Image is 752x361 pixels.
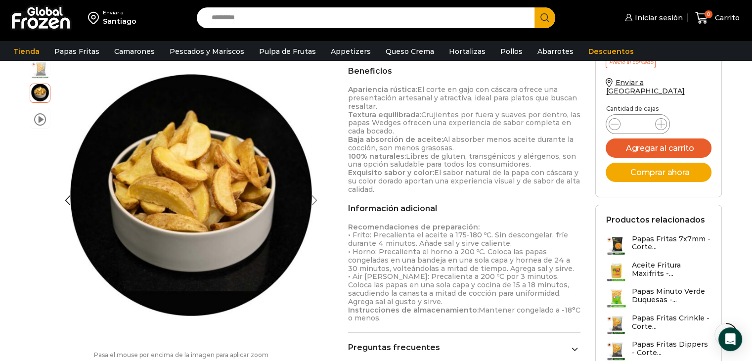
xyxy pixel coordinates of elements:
[348,168,434,177] strong: Exquisito sabor y color:
[348,204,581,213] h2: Información adicional
[348,135,443,144] strong: Baja absorción de aceite:
[718,327,742,351] div: Open Intercom Messenger
[8,42,44,61] a: Tienda
[631,261,711,278] h3: Aceite Fritura Maxifrits -...
[348,223,480,231] strong: Recomendaciones de preparación:
[348,152,406,161] strong: 100% naturales:
[606,235,711,256] a: Papas Fritas 7x7mm - Corte...
[606,287,711,309] a: Papas Minuto Verde Duquesas -...
[532,42,578,61] a: Abarrotes
[254,42,321,61] a: Pulpa de Frutas
[103,16,136,26] div: Santiago
[326,42,376,61] a: Appetizers
[495,42,528,61] a: Pollos
[606,314,711,335] a: Papas Fritas Crinkle - Corte...
[606,261,711,282] a: Aceite Fritura Maxifrits -...
[583,42,639,61] a: Descuentos
[705,10,712,18] span: 0
[49,42,104,61] a: Papas Fritas
[631,340,711,357] h3: Papas Fritas Dippers - Corte...
[381,42,439,61] a: Queso Crema
[109,42,160,61] a: Camarones
[606,78,685,95] a: Enviar a [GEOGRAPHIC_DATA]
[30,83,50,102] span: gajos
[348,306,479,315] strong: Instrucciones de almacenamiento:
[606,138,711,158] button: Agregar al carrito
[606,56,656,68] p: Precio al contado
[628,117,647,131] input: Product quantity
[606,163,711,182] button: Comprar ahora
[88,9,103,26] img: address-field-icon.svg
[444,42,490,61] a: Hortalizas
[631,314,711,331] h3: Papas Fritas Crinkle - Corte...
[348,110,421,119] strong: Textura equilibrada:
[712,13,740,23] span: Carrito
[631,235,711,252] h3: Papas Fritas 7x7mm - Corte...
[622,8,683,28] a: Iniciar sesión
[30,352,333,359] p: Pasa el mouse por encima de la imagen para aplicar zoom
[606,105,711,112] p: Cantidad de cajas
[30,60,50,80] span: papas-wedges
[348,66,581,76] h2: Beneficios
[165,42,249,61] a: Pescados y Mariscos
[693,6,742,30] a: 0 Carrito
[632,13,683,23] span: Iniciar sesión
[103,9,136,16] div: Enviar a
[606,215,705,225] h2: Productos relacionados
[348,343,581,352] a: Preguntas frecuentes
[631,287,711,304] h3: Papas Minuto Verde Duquesas -...
[348,85,417,94] strong: Apariencia rústica:
[348,86,581,193] p: El corte en gajo con cáscara ofrece una presentación artesanal y atractiva, ideal para platos que...
[534,7,555,28] button: Search button
[348,223,581,323] p: • Frito: Precalienta el aceite a 175-180 ºC. Sin descongelar, fríe durante 4 minutos. Añade sal y...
